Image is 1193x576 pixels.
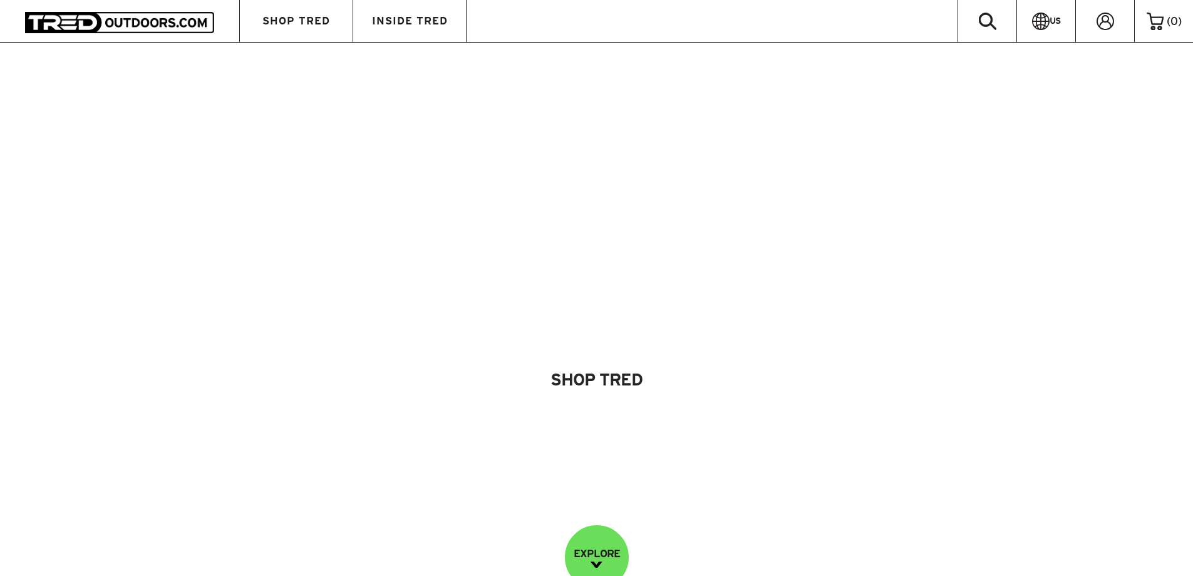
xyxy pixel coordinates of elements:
img: TRED Outdoors America [25,12,214,33]
img: down-image [591,562,602,568]
span: INSIDE TRED [372,16,448,26]
span: ( ) [1167,16,1182,27]
span: 0 [1170,15,1178,27]
span: SHOP TRED [262,16,330,26]
img: banner-title [252,266,941,305]
a: Shop Tred [507,356,686,403]
img: cart-icon [1147,13,1164,30]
